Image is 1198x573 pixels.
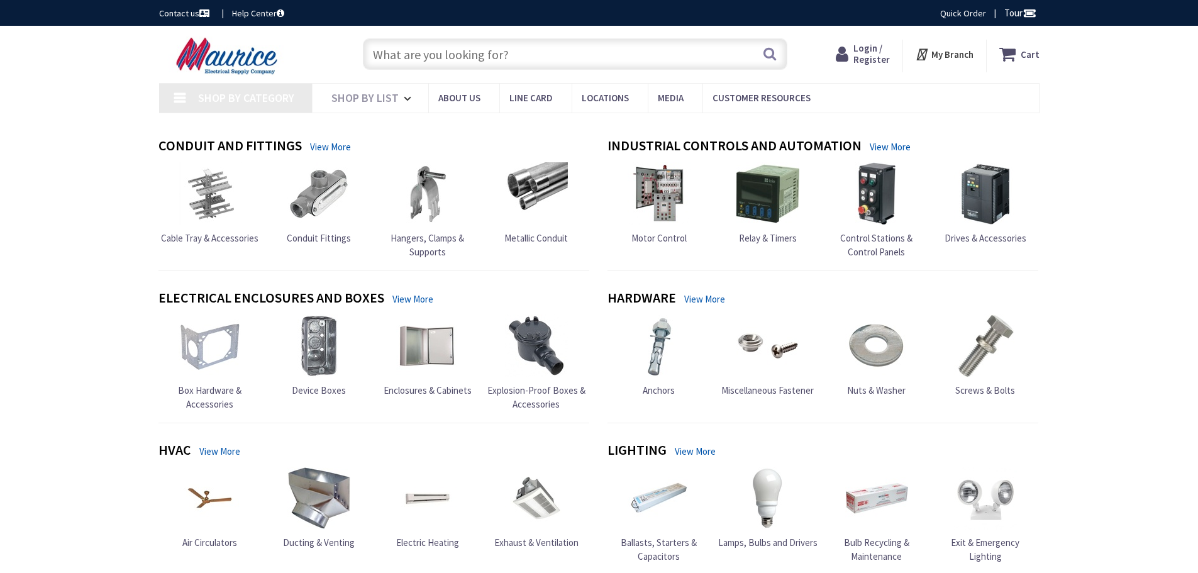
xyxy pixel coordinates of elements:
span: Box Hardware & Accessories [178,384,241,409]
img: Miscellaneous Fastener [736,314,799,377]
span: Shop By Category [198,91,294,105]
a: Miscellaneous Fastener Miscellaneous Fastener [721,314,814,397]
span: Control Stations & Control Panels [840,232,912,257]
a: Contact us [159,7,212,19]
strong: My Branch [931,48,973,60]
img: Conduit Fittings [287,162,350,225]
img: Air Circulators [179,467,241,530]
img: Exhaust & Ventilation [505,467,568,530]
img: Cable Tray & Accessories [179,162,241,225]
span: Anchors [643,384,675,396]
span: Explosion-Proof Boxes & Accessories [487,384,585,409]
span: Media [658,92,684,104]
span: Nuts & Washer [847,384,906,396]
a: Relay & Timers Relay & Timers [736,162,799,245]
a: Air Circulators Air Circulators [179,467,241,549]
span: Customer Resources [713,92,811,104]
span: Locations [582,92,629,104]
input: What are you looking for? [363,38,787,70]
span: Ballasts, Starters & Capacitors [621,537,697,562]
a: Control Stations & Control Panels Control Stations & Control Panels [825,162,928,259]
a: Quick Order [940,7,986,19]
span: Air Circulators [182,537,237,548]
h4: Conduit and Fittings [158,138,302,156]
a: Ballasts, Starters & Capacitors Ballasts, Starters & Capacitors [607,467,711,563]
img: Control Stations & Control Panels [845,162,908,225]
a: Exit & Emergency Lighting Exit & Emergency Lighting [934,467,1037,563]
a: Box Hardware & Accessories Box Hardware & Accessories [158,314,262,411]
span: Login / Register [853,42,890,65]
a: Drives & Accessories Drives & Accessories [945,162,1026,245]
span: About us [438,92,480,104]
img: Relay & Timers [736,162,799,225]
img: Drives & Accessories [954,162,1017,225]
span: Ducting & Venting [283,537,355,548]
div: My Branch [915,43,973,65]
a: View More [675,445,716,458]
img: Exit & Emergency Lighting [954,467,1017,530]
img: Electric Heating [396,467,459,530]
img: Nuts & Washer [845,314,908,377]
span: Exhaust & Ventilation [494,537,579,548]
img: Ducting & Venting [287,467,350,530]
a: Login / Register [836,43,890,65]
a: Hangers, Clamps & Supports Hangers, Clamps & Supports [376,162,479,259]
img: Box Hardware & Accessories [179,314,241,377]
a: Explosion-Proof Boxes & Accessories Explosion-Proof Boxes & Accessories [485,314,588,411]
a: Enclosures & Cabinets Enclosures & Cabinets [384,314,472,397]
a: Electric Heating Electric Heating [396,467,459,549]
img: Bulb Recycling & Maintenance [845,467,908,530]
a: Exhaust & Ventilation Exhaust & Ventilation [494,467,579,549]
span: Lamps, Bulbs and Drivers [718,537,818,548]
a: Cable Tray & Accessories Cable Tray & Accessories [161,162,258,245]
span: Electric Heating [396,537,459,548]
h4: Hardware [607,290,676,308]
strong: Cart [1021,43,1040,65]
a: View More [870,140,911,153]
a: Cart [999,43,1040,65]
span: Metallic Conduit [504,232,568,244]
span: Motor Control [631,232,687,244]
img: Screws & Bolts [954,314,1017,377]
img: Motor Control [628,162,691,225]
a: Anchors Anchors [628,314,691,397]
span: Exit & Emergency Lighting [951,537,1019,562]
img: Device Boxes [287,314,350,377]
img: Ballasts, Starters & Capacitors [628,467,691,530]
a: Motor Control Motor Control [628,162,691,245]
img: Enclosures & Cabinets [396,314,459,377]
h4: Industrial Controls and Automation [607,138,862,156]
span: Drives & Accessories [945,232,1026,244]
a: Help Center [232,7,284,19]
span: Cable Tray & Accessories [161,232,258,244]
a: Screws & Bolts Screws & Bolts [954,314,1017,397]
span: Miscellaneous Fastener [721,384,814,396]
img: Maurice Electrical Supply Company [159,36,298,75]
img: Metallic Conduit [505,162,568,225]
a: Bulb Recycling & Maintenance Bulb Recycling & Maintenance [825,467,928,563]
a: View More [684,292,725,306]
img: Anchors [628,314,691,377]
a: View More [392,292,433,306]
a: Conduit Fittings Conduit Fittings [287,162,351,245]
h4: HVAC [158,442,191,460]
span: Shop By List [331,91,399,105]
span: Screws & Bolts [955,384,1015,396]
img: Lamps, Bulbs and Drivers [736,467,799,530]
span: Relay & Timers [739,232,797,244]
span: Enclosures & Cabinets [384,384,472,396]
a: Lamps, Bulbs and Drivers Lamps, Bulbs and Drivers [718,467,818,549]
a: View More [310,140,351,153]
img: Explosion-Proof Boxes & Accessories [505,314,568,377]
a: Nuts & Washer Nuts & Washer [845,314,908,397]
h4: Lighting [607,442,667,460]
span: Tour [1004,7,1036,19]
img: Hangers, Clamps & Supports [396,162,459,225]
span: Hangers, Clamps & Supports [391,232,464,257]
span: Device Boxes [292,384,346,396]
a: View More [199,445,240,458]
a: Device Boxes Device Boxes [287,314,350,397]
a: Ducting & Venting Ducting & Venting [283,467,355,549]
a: Metallic Conduit Metallic Conduit [504,162,568,245]
h4: Electrical Enclosures and Boxes [158,290,384,308]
